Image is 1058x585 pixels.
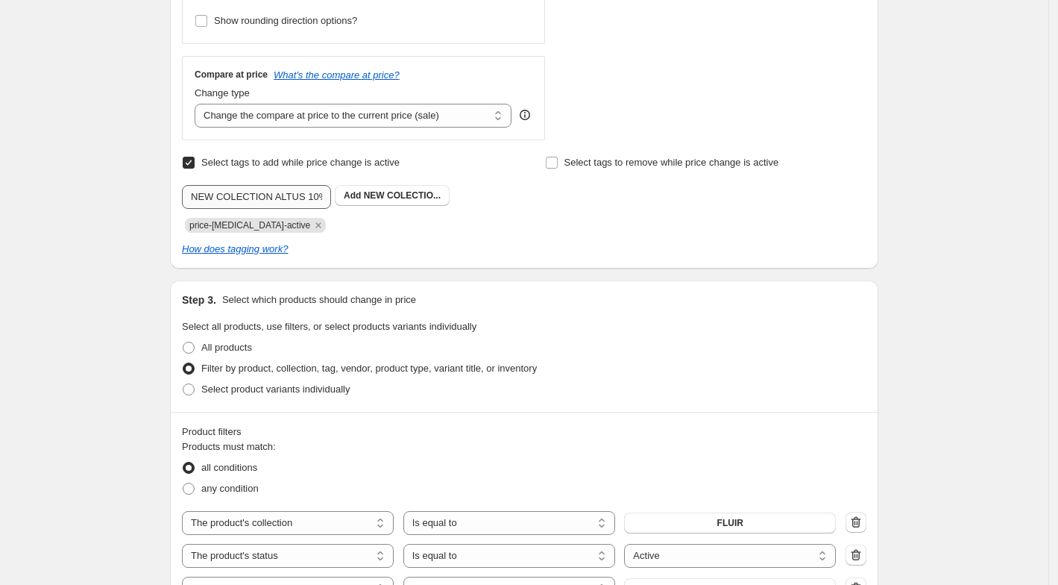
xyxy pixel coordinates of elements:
button: What's the compare at price? [274,69,400,81]
button: Add NEW COLECTIO... [335,185,450,206]
h2: Step 3. [182,292,216,307]
span: FLUIR [717,517,743,529]
span: Select all products, use filters, or select products variants individually [182,321,476,332]
span: NEW COLECTIO... [364,190,441,201]
span: Select product variants individually [201,384,350,395]
div: Product filters [182,425,866,439]
span: any condition [201,483,259,494]
button: FLUIR [624,513,836,534]
span: All products [201,342,252,353]
span: Select tags to remove while price change is active [564,157,779,168]
a: How does tagging work? [182,243,288,254]
span: Change type [195,87,250,98]
button: Remove price-change-job-active [312,219,325,232]
p: Select which products should change in price [222,292,416,307]
input: Select tags to add [182,185,331,209]
span: Show rounding direction options? [214,15,357,26]
h3: Compare at price [195,69,268,81]
div: help [517,107,532,122]
span: Filter by product, collection, tag, vendor, product type, variant title, or inventory [201,363,537,374]
span: all conditions [201,462,257,473]
span: Select tags to add while price change is active [201,157,400,168]
span: Products must match: [182,441,276,452]
span: price-change-job-active [189,220,310,231]
b: Add [344,190,361,201]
